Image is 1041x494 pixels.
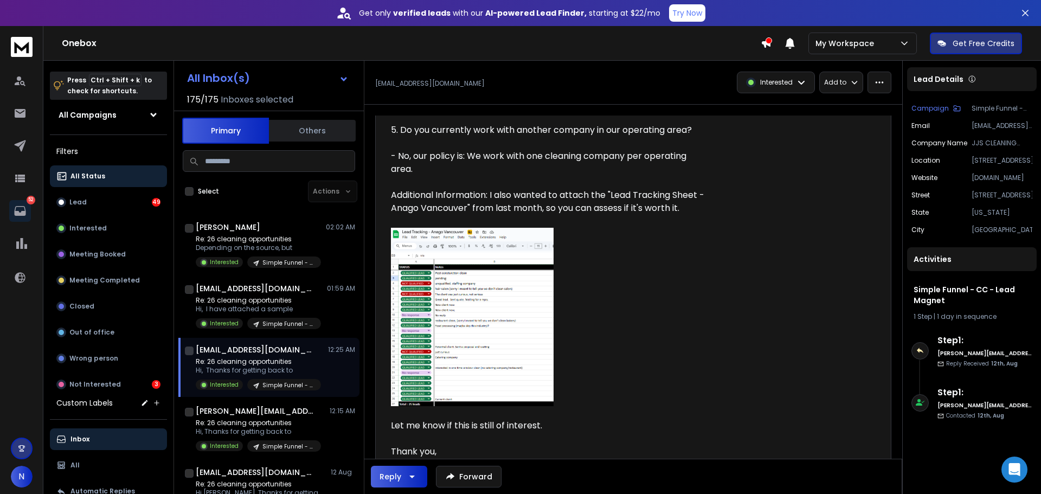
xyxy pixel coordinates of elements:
p: Interested [69,224,107,233]
p: Meeting Completed [69,276,140,285]
p: 12:25 AM [328,345,355,354]
p: Campaign [911,104,949,113]
h1: All Inbox(s) [187,73,250,84]
a: 52 [9,200,31,222]
button: Inbox [50,428,167,450]
p: [EMAIL_ADDRESS][DOMAIN_NAME] [375,79,485,88]
p: Simple Funnel - CC - Lead Magnet [262,381,314,389]
p: 01:59 AM [327,284,355,293]
h1: Simple Funnel - CC - Lead Magnet [914,284,1030,306]
div: 49 [152,198,160,207]
p: All [70,461,80,470]
div: Open Intercom Messenger [1001,457,1027,483]
div: Thank you, [391,445,708,458]
p: Try Now [672,8,702,18]
p: Re: 26 cleaning opportunities [196,419,321,427]
button: Try Now [669,4,705,22]
button: Reply [371,466,427,487]
p: Re: 26 cleaning opportunities [196,480,326,489]
p: Re: 26 cleaning opportunities [196,235,321,243]
h1: [EMAIL_ADDRESS][DOMAIN_NAME] [196,344,315,355]
p: [STREET_ADDRESS] [972,156,1032,165]
span: 1 day in sequence [937,312,997,321]
p: Street [911,191,930,200]
h1: All Campaigns [59,110,117,120]
p: website [911,174,937,182]
p: [STREET_ADDRESS] [972,191,1032,200]
img: logo [11,37,33,57]
h6: [PERSON_NAME][EMAIL_ADDRESS][DOMAIN_NAME] [937,349,1032,357]
p: Interested [210,442,239,450]
h6: [PERSON_NAME][EMAIL_ADDRESS][DOMAIN_NAME] [937,401,1032,409]
h3: Filters [50,144,167,159]
p: Company Name [911,139,967,147]
p: Interested [210,381,239,389]
h1: [PERSON_NAME] [196,222,260,233]
h1: [PERSON_NAME][EMAIL_ADDRESS][DOMAIN_NAME] [196,406,315,416]
p: Out of office [69,328,114,337]
button: Closed [50,296,167,317]
p: State [911,208,929,217]
p: Interested [210,258,239,266]
p: Not Interested [69,380,121,389]
button: N [11,466,33,487]
p: [EMAIL_ADDRESS][DOMAIN_NAME] [972,121,1032,130]
div: Let me know if this is still of interest. [391,419,708,432]
div: Reply [380,471,401,482]
p: Wrong person [69,354,118,363]
p: location [911,156,940,165]
button: Not Interested3 [50,374,167,395]
p: Lead Details [914,74,963,85]
p: Press to check for shortcuts. [67,75,152,97]
div: Activities [907,247,1037,271]
p: Get only with our starting at $22/mo [359,8,660,18]
p: Lead [69,198,87,207]
button: Wrong person [50,348,167,369]
p: Meeting Booked [69,250,126,259]
strong: verified leads [393,8,451,18]
p: [US_STATE] [972,208,1032,217]
p: 02:02 AM [326,223,355,232]
button: Interested [50,217,167,239]
button: Campaign [911,104,961,113]
button: Get Free Credits [930,33,1022,54]
span: 12th, Aug [991,360,1018,368]
p: Inbox [70,435,89,444]
span: 12th, Aug [978,412,1004,420]
div: | [914,312,1030,321]
p: Email [911,121,930,130]
button: Forward [436,466,502,487]
label: Select [198,187,219,196]
p: Simple Funnel - CC - Lead Magnet [262,320,314,328]
p: Get Free Credits [953,38,1014,49]
button: Lead49 [50,191,167,213]
div: 5. Do you currently work with another company in our operating area? [391,124,708,137]
div: - No, our policy is: We work with one cleaning company per operating area. [391,150,708,176]
button: Meeting Booked [50,243,167,265]
span: 1 Step [914,312,932,321]
h1: [EMAIL_ADDRESS][DOMAIN_NAME] [196,467,315,478]
p: Simple Funnel - CC - Lead Magnet [262,259,314,267]
span: 175 / 175 [187,93,219,106]
button: All Inbox(s) [178,67,357,89]
h3: Custom Labels [56,397,113,408]
p: Hi, I have attached a sample [196,305,321,313]
p: Depending on the source, but [196,243,321,252]
p: [DOMAIN_NAME] [972,174,1032,182]
p: JJS CLEANING EXPERTS LLC [972,139,1032,147]
p: My Workspace [815,38,878,49]
h1: Onebox [62,37,761,50]
p: City [911,226,924,234]
strong: AI-powered Lead Finder, [485,8,587,18]
span: Ctrl + Shift + k [89,74,142,86]
p: Hi, Thanks for getting back to [196,427,321,436]
button: All Status [50,165,167,187]
button: Others [269,119,356,143]
button: All [50,454,167,476]
p: Re: 26 cleaning opportunities [196,357,321,366]
p: Simple Funnel - CC - Lead Magnet [972,104,1032,113]
p: All Status [70,172,105,181]
p: 12 Aug [331,468,355,477]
